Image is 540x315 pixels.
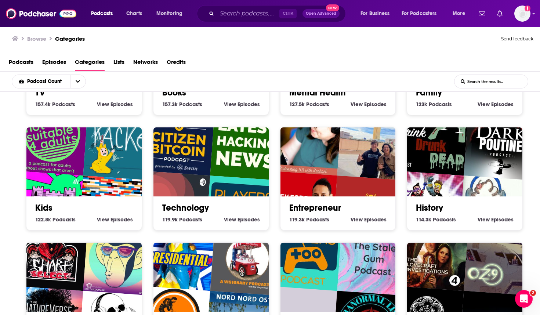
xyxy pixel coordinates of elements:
span: Podcasts [306,101,329,108]
span: New [326,4,339,11]
span: Podcasts [179,216,202,223]
span: Podcasts [52,216,76,223]
span: For Podcasters [402,8,437,19]
a: Charts [122,8,146,19]
div: The Stale Gum Podcast [337,222,411,296]
span: Episodes [364,101,387,108]
a: Networks [133,56,158,71]
a: TV [35,87,45,98]
button: open menu [397,8,447,19]
span: Charts [126,8,142,19]
button: open menu [86,8,122,19]
div: Presidential [141,217,215,291]
a: 157.4k TV Podcasts [35,101,75,108]
a: Episodes [42,56,66,71]
a: History [416,202,443,213]
svg: Add a profile image [525,6,530,11]
img: Kinderkacke - von BuzzFeed Germany [83,106,157,180]
img: User Profile [514,6,530,22]
span: Monitoring [156,8,182,19]
span: Episodes [491,101,514,108]
span: Episodes [238,101,260,108]
span: Open Advanced [306,12,336,15]
button: open menu [447,8,474,19]
button: open menu [70,75,86,88]
span: Podcasts [429,101,452,108]
span: Logged in as JaneParrish [514,6,530,22]
a: Categories [75,56,105,71]
a: View Family Episodes [478,101,514,108]
button: open menu [355,8,399,19]
span: Episodes [238,216,260,223]
span: Podcast Count [27,79,64,84]
span: 127.5k [289,101,305,108]
a: Show notifications dropdown [476,7,488,20]
img: eWagonPolitics [210,222,284,296]
span: View [478,216,490,223]
a: Podcasts [9,56,33,71]
img: PlayersToo Podcast - A Video Game Podcast For Gamers Like You, By Gamers Like You! [268,217,342,291]
a: Credits [167,56,186,71]
a: View Mental Health Episodes [351,101,387,108]
span: 122.8k [35,216,51,223]
img: Shart Select [14,217,88,291]
span: View [224,101,236,108]
a: Show notifications dropdown [494,7,505,20]
a: Lists [113,56,124,71]
img: Drink Drunk Dead [395,102,469,175]
input: Search podcasts, credits, & more... [217,8,279,19]
a: Entrepreneur [289,202,341,213]
a: 114.3k History Podcasts [416,216,456,223]
span: 157.4k [35,101,51,108]
span: Episodes [491,216,514,223]
a: View Entrepreneur Episodes [351,216,387,223]
span: View [351,216,363,223]
span: View [97,216,109,223]
span: 114.3k [416,216,431,223]
a: Books [162,87,186,98]
span: Podcasts [91,8,113,19]
img: SHOW [337,106,411,180]
span: Podcasts [306,216,329,223]
button: Open AdvancedNew [302,9,340,18]
div: Oz 9 [464,222,538,296]
a: Podchaser - Follow, Share and Rate Podcasts [6,7,76,21]
a: 157.3k Books Podcasts [162,101,202,108]
a: Categories [55,35,85,42]
a: 119.9k Technology Podcasts [162,216,202,223]
div: Latest Hacking News [210,106,284,180]
a: View History Episodes [478,216,514,223]
a: View Books Episodes [224,101,260,108]
a: View Technology Episodes [224,216,260,223]
span: 157.3k [162,101,178,108]
a: 122.8k Kids Podcasts [35,216,76,223]
div: The Lovecraft Investigations [395,217,469,291]
img: Fularsız Entellik [83,222,157,296]
a: Mental Health [289,87,346,98]
img: Citizen Bitcoin [141,102,215,175]
h2: Choose List sort [12,75,97,88]
span: 119.3k [289,216,305,223]
a: 119.3k Entrepreneur Podcasts [289,216,329,223]
img: Not Suitable For Adults [14,102,88,175]
span: Podcasts [179,101,202,108]
h3: Browse [27,35,46,42]
span: Podcasts [433,216,456,223]
img: Podcasting 101 with Rachael [268,102,342,175]
a: Family [416,87,442,98]
iframe: Intercom live chat [515,290,533,308]
img: Dark Poutine - True Crime and Dark History [464,106,538,180]
a: 127.5k Mental Health Podcasts [289,101,329,108]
